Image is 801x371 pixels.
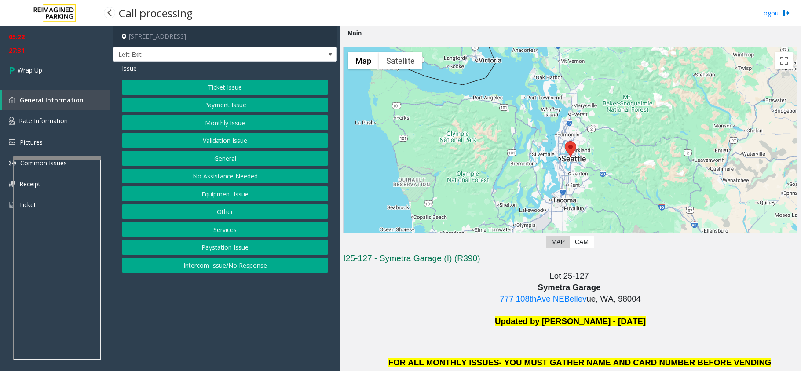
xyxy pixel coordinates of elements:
font: Updated by [PERSON_NAME] - [DATE] [495,316,646,326]
button: Intercom Issue/No Response [122,258,328,273]
span: Lot 25-127 [549,271,589,280]
button: General [122,151,328,166]
button: No Assistance Needed [122,169,328,184]
span: General Information [20,96,84,104]
label: Map [546,236,570,248]
span: Issue [122,64,137,73]
img: 'icon' [9,201,15,209]
button: Other [122,204,328,219]
h3: I25-127 - Symetra Garage (I) (R390) [343,253,797,267]
button: Monthly Issue [122,115,328,130]
span: Pictures [20,138,43,146]
img: 'icon' [9,160,16,167]
a: 777 108thAve NEBellev [500,296,586,303]
span: 777 108thAve NEBellev [500,294,586,303]
span: FOR ALL MONTHLY ISSUES- YOU MUST GATHER NAME AND CARD NUMBER BEFORE VENDING [388,358,772,367]
span: Symetra Garage [538,283,601,292]
span: ue, WA, 98004 [586,294,640,303]
a: General Information [2,90,110,110]
label: CAM [570,236,594,248]
span: Rate Information [19,116,68,125]
button: Validation Issue [122,133,328,148]
button: Ticket Issue [122,80,328,95]
img: 'icon' [9,139,15,145]
button: Services [122,222,328,237]
button: Payment Issue [122,98,328,113]
a: Logout [760,8,790,18]
img: logout [783,8,790,18]
div: Main [345,26,364,40]
img: 'icon' [9,117,15,125]
img: 'icon' [9,97,15,103]
button: Show street map [348,52,379,69]
h4: [STREET_ADDRESS] [113,26,337,47]
div: 777 108th Avenue Northeast, Bellevue, WA [565,141,576,157]
h3: Call processing [114,2,197,24]
button: Show satellite imagery [379,52,422,69]
button: Toggle fullscreen view [775,52,793,69]
span: Wrap Up [18,65,42,75]
span: Left Exit [113,47,292,62]
button: Equipment Issue [122,186,328,201]
img: 'icon' [9,181,15,187]
button: Paystation Issue [122,240,328,255]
